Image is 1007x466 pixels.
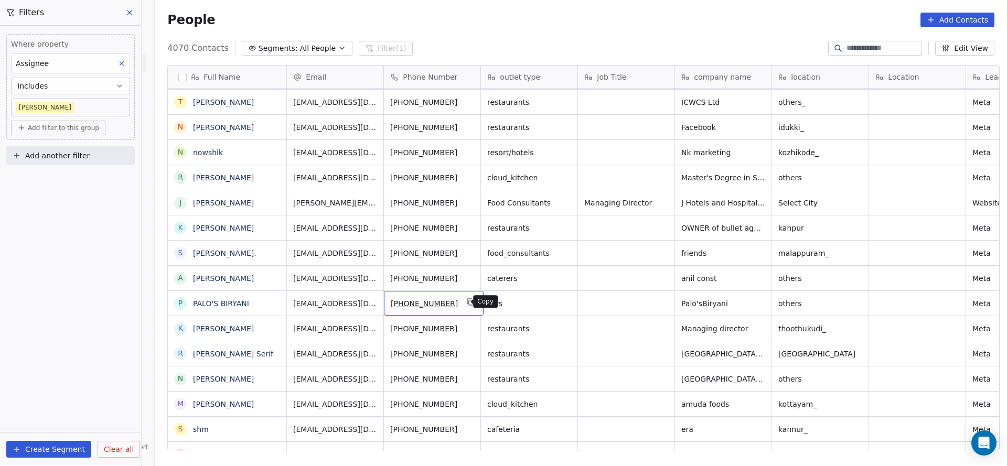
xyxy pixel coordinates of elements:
[778,273,862,284] span: others
[681,122,765,133] span: Facebook
[778,147,862,158] span: kozhikode_
[578,66,674,88] div: Job Title
[300,43,336,54] span: All People
[293,273,377,284] span: [EMAIL_ADDRESS][DOMAIN_NAME]
[390,147,474,158] span: [PHONE_NUMBER]
[390,122,474,133] span: [PHONE_NUMBER]
[778,323,862,334] span: thoothukudi_
[487,323,571,334] span: restaurants
[178,449,184,460] div: B
[168,66,286,88] div: Full Name
[681,198,765,208] span: J Hotels and Hospitality Services
[293,298,377,309] span: [EMAIL_ADDRESS][DOMAIN_NAME]
[193,299,249,308] a: PALO'S BIRYANI
[259,43,298,54] span: Segments:
[390,374,474,384] span: [PHONE_NUMBER]
[193,450,254,459] a: [PERSON_NAME]
[487,198,571,208] span: Food Consultants
[888,72,919,82] span: Location
[487,97,571,107] span: restaurants
[306,72,326,82] span: Email
[293,198,377,208] span: [PERSON_NAME][EMAIL_ADDRESS][DOMAIN_NAME]
[178,424,183,435] div: s
[193,400,254,408] a: [PERSON_NAME]
[487,122,571,133] span: restaurants
[293,449,377,460] span: [EMAIL_ADDRESS][PERSON_NAME][DOMAIN_NAME]
[772,66,869,88] div: location
[681,399,765,409] span: amuda foods
[390,273,474,284] span: [PHONE_NUMBER]
[778,424,862,435] span: kannur_
[293,349,377,359] span: [EMAIL_ADDRESS][DOMAIN_NAME]
[487,449,571,460] span: restaurants
[681,223,765,233] span: OWNER of bullet agency
[359,41,413,56] button: Filter(1)
[778,248,862,258] span: malappuram_
[193,174,254,182] a: [PERSON_NAME]
[390,172,474,183] span: [PHONE_NUMBER]
[778,223,862,233] span: kanpur
[178,373,183,384] div: N
[487,424,571,435] span: cafeteria
[178,247,183,258] div: S
[293,374,377,384] span: [EMAIL_ADDRESS][DOMAIN_NAME]
[168,89,287,451] div: grid
[193,350,273,358] a: [PERSON_NAME] Serif
[487,298,571,309] span: qsrs
[178,348,183,359] div: R
[203,72,240,82] span: Full Name
[193,375,254,383] a: [PERSON_NAME]
[681,147,765,158] span: Nk marketing
[681,349,765,359] span: [GEOGRAPHIC_DATA],[GEOGRAPHIC_DATA]
[193,324,254,333] a: [PERSON_NAME]
[178,172,183,183] div: R
[935,41,994,56] button: Edit View
[681,323,765,334] span: Managing director
[778,122,862,133] span: idukki_
[681,424,765,435] span: era
[293,399,377,409] span: [EMAIL_ADDRESS][DOMAIN_NAME]
[178,122,183,133] div: N
[778,172,862,183] span: others
[193,224,254,232] a: [PERSON_NAME]
[681,298,765,309] span: Palo'sBiryani
[675,66,772,88] div: company name
[597,72,626,82] span: Job Title
[178,298,183,309] div: P
[179,197,181,208] div: J
[293,147,377,158] span: [EMAIL_ADDRESS][DOMAIN_NAME]
[193,425,209,434] a: shm
[487,273,571,284] span: caterers
[681,449,765,460] span: SysIntelli Software and services pvt ltd
[178,222,183,233] div: K
[487,223,571,233] span: restaurants
[681,273,765,284] span: anil const
[167,42,228,55] span: 4070 Contacts
[167,12,215,28] span: People
[869,66,966,88] div: Location
[390,449,474,460] span: [PHONE_NUMBER]
[293,122,377,133] span: [EMAIL_ADDRESS][DOMAIN_NAME]
[178,147,183,158] div: n
[193,123,254,132] a: [PERSON_NAME]
[487,399,571,409] span: cloud_kitchen
[971,430,997,456] div: Open Intercom Messenger
[487,349,571,359] span: restaurants
[390,198,474,208] span: [PHONE_NUMBER]
[390,349,474,359] span: [PHONE_NUMBER]
[390,97,474,107] span: [PHONE_NUMBER]
[193,148,223,157] a: nowshik
[390,248,474,258] span: [PHONE_NUMBER]
[681,248,765,258] span: friends
[791,72,820,82] span: location
[487,147,571,158] span: resort/hotels
[778,198,862,208] span: Select City
[500,72,540,82] span: outlet type
[391,298,458,309] span: [PHONE_NUMBER]
[193,249,256,257] a: [PERSON_NAME].
[293,223,377,233] span: [EMAIL_ADDRESS][DOMAIN_NAME]
[293,97,377,107] span: [EMAIL_ADDRESS][DOMAIN_NAME]
[390,399,474,409] span: [PHONE_NUMBER]
[178,96,183,107] div: T
[193,274,254,283] a: [PERSON_NAME]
